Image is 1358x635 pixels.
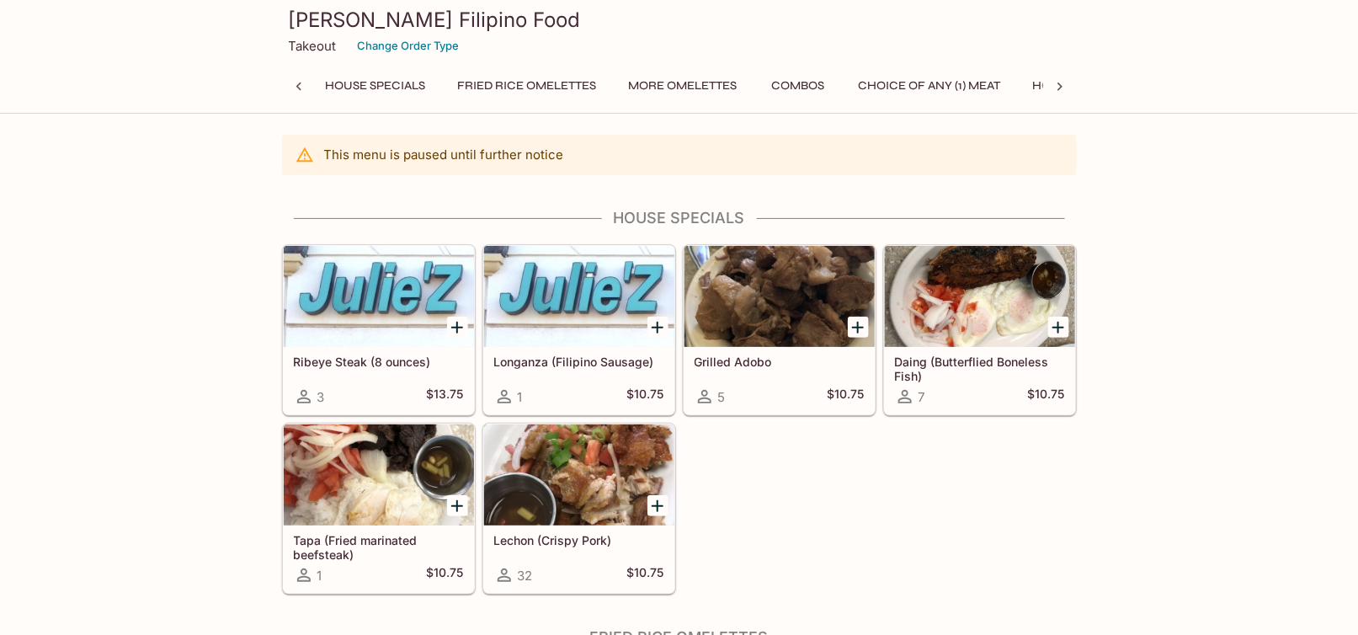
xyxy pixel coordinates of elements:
[828,387,865,407] h5: $10.75
[284,246,474,347] div: Ribeye Steak (8 ounces)
[684,245,876,415] a: Grilled Adobo5$10.75
[427,565,464,585] h5: $10.75
[518,389,523,405] span: 1
[427,387,464,407] h5: $13.75
[627,387,664,407] h5: $10.75
[284,424,474,526] div: Tapa (Fried marinated beefsteak)
[289,7,1070,33] h3: [PERSON_NAME] Filipino Food
[647,495,668,516] button: Add Lechon (Crispy Pork)
[494,355,664,369] h5: Longanza (Filipino Sausage)
[1028,387,1065,407] h5: $10.75
[282,209,1077,227] h4: House Specials
[317,74,435,98] button: House Specials
[684,246,875,347] div: Grilled Adobo
[494,533,664,547] h5: Lechon (Crispy Pork)
[884,245,1076,415] a: Daing (Butterflied Boneless Fish)7$10.75
[760,74,836,98] button: Combos
[695,355,865,369] h5: Grilled Adobo
[848,317,869,338] button: Add Grilled Adobo
[294,355,464,369] h5: Ribeye Steak (8 ounces)
[289,38,337,54] p: Takeout
[1048,317,1069,338] button: Add Daing (Butterflied Boneless Fish)
[919,389,925,405] span: 7
[283,424,475,594] a: Tapa (Fried marinated beefsteak)1$10.75
[283,245,475,415] a: Ribeye Steak (8 ounces)3$13.75
[1024,74,1106,98] button: Hotcakes
[849,74,1010,98] button: Choice of Any (1) Meat
[294,533,464,561] h5: Tapa (Fried marinated beefsteak)
[449,74,606,98] button: Fried Rice Omelettes
[885,246,1075,347] div: Daing (Butterflied Boneless Fish)
[518,568,533,584] span: 32
[317,568,322,584] span: 1
[484,246,674,347] div: Longanza (Filipino Sausage)
[350,33,467,59] button: Change Order Type
[483,424,675,594] a: Lechon (Crispy Pork)32$10.75
[484,424,674,526] div: Lechon (Crispy Pork)
[324,147,564,163] p: This menu is paused until further notice
[620,74,747,98] button: More Omelettes
[447,317,468,338] button: Add Ribeye Steak (8 ounces)
[718,389,726,405] span: 5
[647,317,668,338] button: Add Longanza (Filipino Sausage)
[627,565,664,585] h5: $10.75
[447,495,468,516] button: Add Tapa (Fried marinated beefsteak)
[317,389,325,405] span: 3
[895,355,1065,382] h5: Daing (Butterflied Boneless Fish)
[483,245,675,415] a: Longanza (Filipino Sausage)1$10.75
